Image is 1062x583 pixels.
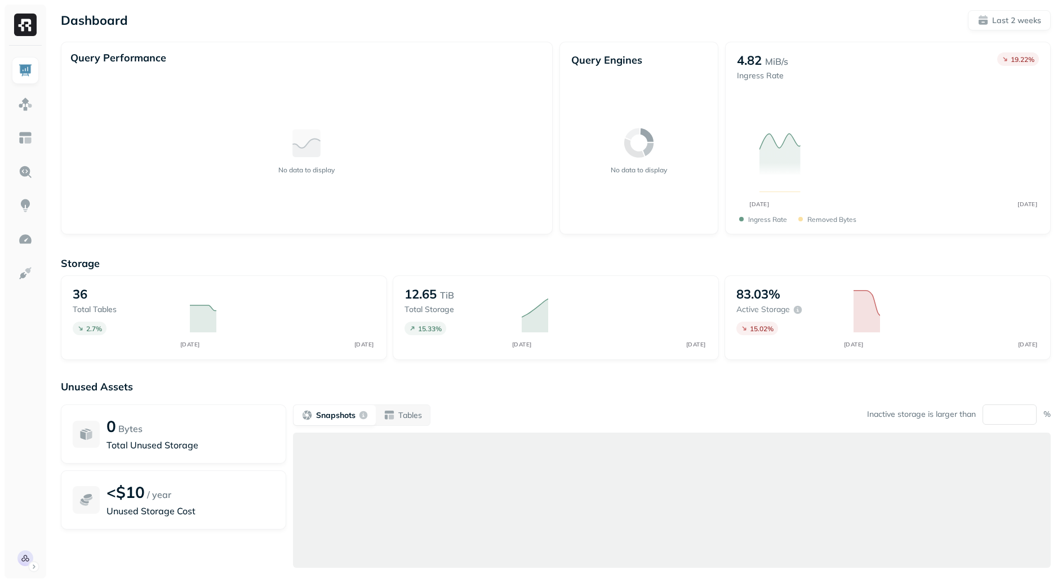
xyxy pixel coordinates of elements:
[867,409,976,420] p: Inactive storage is larger than
[843,341,863,348] tspan: [DATE]
[14,14,37,36] img: Ryft
[106,416,116,436] p: 0
[73,286,87,302] p: 36
[405,286,437,302] p: 12.65
[512,341,531,348] tspan: [DATE]
[18,164,33,179] img: Query Explorer
[106,438,274,452] p: Total Unused Storage
[992,15,1041,26] p: Last 2 weeks
[1018,201,1038,207] tspan: [DATE]
[86,324,102,333] p: 2.7 %
[18,198,33,213] img: Insights
[180,341,199,348] tspan: [DATE]
[354,341,374,348] tspan: [DATE]
[418,324,442,333] p: 15.33 %
[147,488,171,501] p: / year
[1043,409,1051,420] p: %
[61,12,128,28] p: Dashboard
[750,324,774,333] p: 15.02 %
[611,166,667,174] p: No data to display
[736,304,790,315] p: Active storage
[440,288,454,302] p: TiB
[118,422,143,435] p: Bytes
[968,10,1051,30] button: Last 2 weeks
[736,286,780,302] p: 83.03%
[1011,55,1034,64] p: 19.22 %
[686,341,705,348] tspan: [DATE]
[17,550,33,566] img: Rula
[61,380,1051,393] p: Unused Assets
[18,266,33,281] img: Integrations
[571,54,707,66] p: Query Engines
[405,304,510,315] p: Total storage
[106,482,145,502] p: <$10
[316,410,356,421] p: Snapshots
[398,410,422,421] p: Tables
[737,52,762,68] p: 4.82
[737,70,788,81] p: Ingress Rate
[750,201,770,207] tspan: [DATE]
[765,55,788,68] p: MiB/s
[18,97,33,112] img: Assets
[278,166,335,174] p: No data to display
[748,215,787,224] p: Ingress Rate
[807,215,856,224] p: Removed bytes
[61,257,1051,270] p: Storage
[18,131,33,145] img: Asset Explorer
[18,232,33,247] img: Optimization
[1017,341,1037,348] tspan: [DATE]
[106,504,274,518] p: Unused Storage Cost
[18,63,33,78] img: Dashboard
[73,304,179,315] p: Total tables
[70,51,166,64] p: Query Performance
